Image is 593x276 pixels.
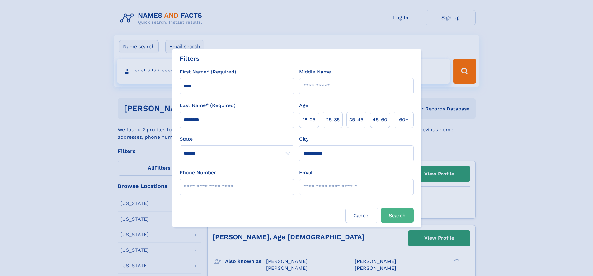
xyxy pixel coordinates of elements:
label: State [180,135,294,143]
span: 35‑45 [349,116,363,124]
label: Middle Name [299,68,331,76]
label: City [299,135,308,143]
div: Filters [180,54,200,63]
label: Phone Number [180,169,216,176]
button: Search [381,208,414,223]
span: 25‑35 [326,116,340,124]
label: First Name* (Required) [180,68,236,76]
span: 60+ [399,116,408,124]
label: Age [299,102,308,109]
label: Cancel [345,208,378,223]
label: Email [299,169,313,176]
span: 45‑60 [373,116,387,124]
span: 18‑25 [303,116,315,124]
label: Last Name* (Required) [180,102,236,109]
